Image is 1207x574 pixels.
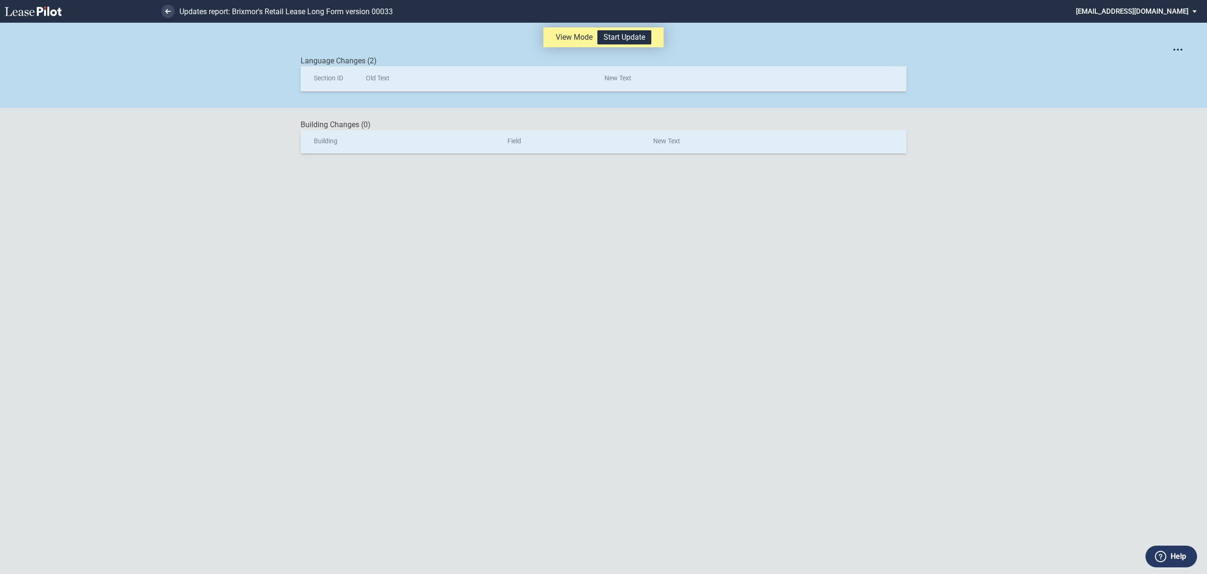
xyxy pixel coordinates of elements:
button: Start Update [597,30,651,44]
div: Language Changes (2) [301,56,906,66]
th: Section ID [301,66,353,91]
th: Field [494,130,640,153]
button: Open options menu [1170,42,1185,57]
button: Help [1145,546,1197,567]
div: Building Changes (0) [301,120,906,130]
div: View Mode [543,27,664,47]
th: New Text [591,66,850,91]
span: Updates report: Brixmor's Retail Lease Long Form version 00033 [179,7,393,16]
label: Help [1171,550,1186,563]
th: Old Text [353,66,591,91]
th: New Text [640,130,850,153]
th: Building [301,130,494,153]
